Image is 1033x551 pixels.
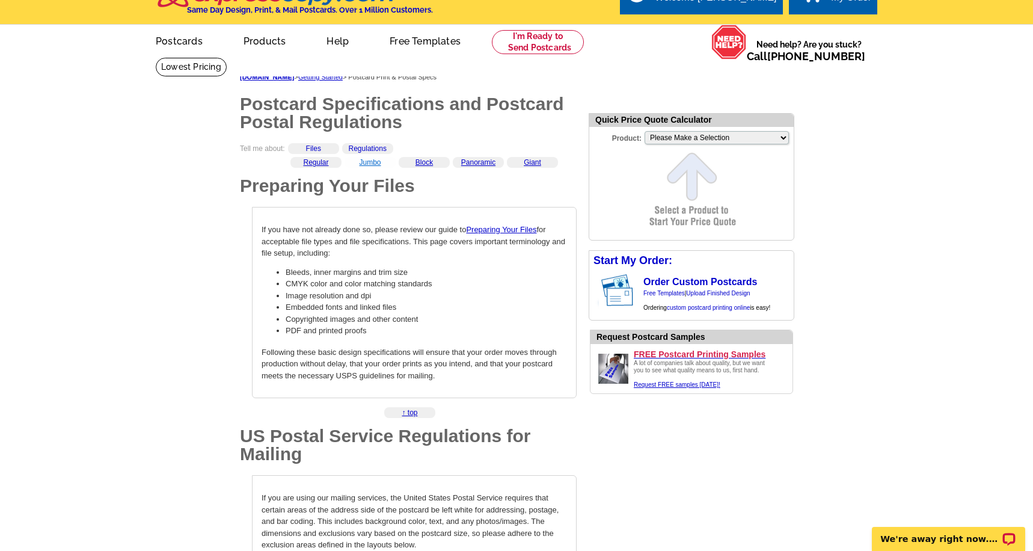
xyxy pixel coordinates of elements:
[466,225,536,234] a: Preparing Your Files
[634,360,772,389] div: A lot of companies talk about quality, but we want you to see what quality means to us, first hand.
[599,271,642,310] img: post card showing stamp and address area
[240,427,577,463] h1: US Postal Service Regulations for Mailing
[262,346,567,382] p: Following these basic design specifications will ensure that your order moves through production ...
[303,158,328,167] a: Regular
[307,26,368,54] a: Help
[589,271,599,310] img: background image for postcard
[767,50,865,63] a: [PHONE_NUMBER]
[589,251,794,271] div: Start My Order:
[686,290,750,297] a: Upload Finished Design
[306,144,321,153] a: Files
[595,351,631,387] img: Upload a design ready to be printed
[643,277,757,287] a: Order Custom Postcards
[643,290,770,311] span: | Ordering is easy!
[667,304,750,311] a: custom postcard printing online
[262,224,567,259] p: If you have not already done so, please review our guide to for acceptable file types and file sp...
[589,114,794,127] div: Quick Price Quote Calculator
[286,290,567,302] li: Image resolution and dpi
[286,278,567,290] li: CMYK color and color matching standards
[240,95,577,131] h1: Postcard Specifications and Postcard Postal Regulations
[286,266,567,279] li: Bleeds, inner margins and trim size
[634,349,788,360] a: FREE Postcard Printing Samples
[402,408,417,417] a: ↑ top
[589,130,643,144] label: Product:
[136,26,222,54] a: Postcards
[240,177,577,195] h1: Preparing Your Files
[359,158,381,167] a: Jumbo
[864,513,1033,551] iframe: LiveChat chat widget
[747,50,865,63] span: Call
[747,38,871,63] span: Need help? Are you stuck?
[524,158,541,167] a: Giant
[415,158,433,167] a: Block
[596,331,792,343] div: Request Postcard Samples
[240,143,577,163] div: Tell me about:
[224,26,305,54] a: Products
[187,5,433,14] h4: Same Day Design, Print, & Mail Postcards. Over 1 Million Customers.
[298,73,343,81] a: Getting Started
[286,313,567,325] li: Copyrighted images and other content
[643,290,685,297] a: Free Templates
[240,73,294,81] a: [DOMAIN_NAME]
[711,25,747,60] img: help
[634,381,720,388] a: Request FREE samples [DATE]!
[349,144,387,153] a: Regulations
[370,26,480,54] a: Free Templates
[286,301,567,313] li: Embedded fonts and linked files
[286,325,567,337] li: PDF and printed proofs
[240,73,437,81] span: > > Postcard Print & Postal Specs
[461,158,495,167] a: Panoramic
